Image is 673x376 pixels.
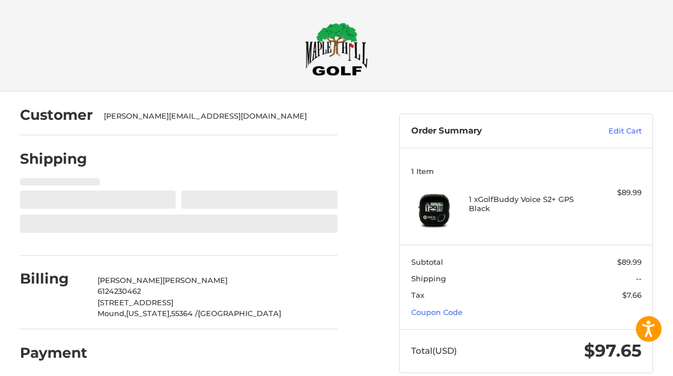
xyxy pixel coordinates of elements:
span: [STREET_ADDRESS] [98,298,173,307]
div: $89.99 [584,187,642,199]
h2: Shipping [20,150,87,168]
span: $7.66 [622,290,642,300]
span: 6124230462 [98,286,141,296]
h2: Billing [20,270,87,288]
span: $89.99 [617,257,642,266]
h4: 1 x GolfBuddy Voice S2+ GPS Black [469,195,581,213]
span: Subtotal [411,257,443,266]
h3: Order Summary [411,126,569,137]
a: Coupon Code [411,308,463,317]
span: -- [636,274,642,283]
span: Shipping [411,274,446,283]
span: Tax [411,290,424,300]
h3: 1 Item [411,167,642,176]
span: [GEOGRAPHIC_DATA] [198,309,281,318]
span: 55364 / [171,309,198,318]
span: [US_STATE], [126,309,171,318]
a: Edit Cart [568,126,642,137]
span: [PERSON_NAME] [163,276,228,285]
div: [PERSON_NAME][EMAIL_ADDRESS][DOMAIN_NAME] [104,111,327,122]
span: Mound, [98,309,126,318]
h2: Payment [20,344,87,362]
img: Maple Hill Golf [305,22,368,76]
h2: Customer [20,106,93,124]
span: [PERSON_NAME] [98,276,163,285]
